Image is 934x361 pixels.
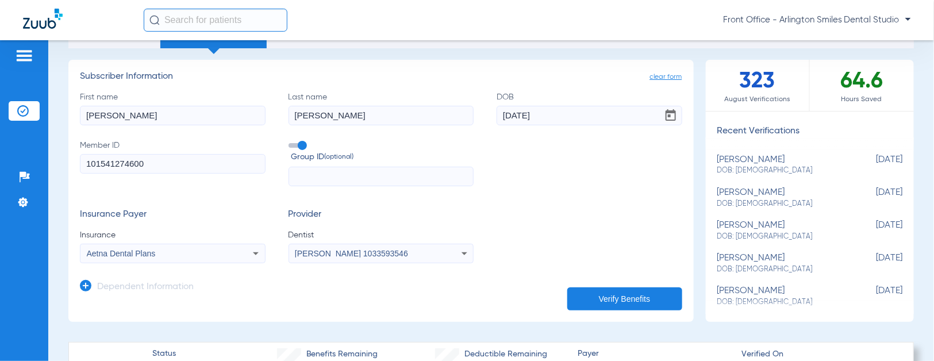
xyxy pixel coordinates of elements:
span: DOB: [DEMOGRAPHIC_DATA] [717,264,845,275]
iframe: Chat Widget [877,306,934,361]
label: First name [80,91,266,125]
div: 64.6 [810,60,914,111]
span: Benefits Remaining [306,348,378,360]
span: [DATE] [845,187,902,209]
span: Front Office - Arlington Smiles Dental Studio [723,14,911,26]
label: Member ID [80,140,266,187]
div: [PERSON_NAME] [717,187,845,209]
span: Status [152,348,176,360]
span: Hours Saved [810,94,914,105]
label: DOB [497,91,682,125]
div: 323 [706,60,810,111]
span: DOB: [DEMOGRAPHIC_DATA] [717,199,845,209]
span: DOB: [DEMOGRAPHIC_DATA] [717,297,845,308]
img: Zuub Logo [23,9,63,29]
button: Verify Benefits [567,287,682,310]
span: [DATE] [845,155,902,176]
span: [PERSON_NAME] 1033593546 [295,249,408,258]
input: First name [80,106,266,125]
h3: Recent Verifications [706,126,914,137]
small: (optional) [325,151,354,163]
span: Group ID [291,151,474,163]
input: Last name [289,106,474,125]
span: Insurance [80,229,266,241]
span: Deductible Remaining [464,348,547,360]
span: [DATE] [845,220,902,241]
span: Payer [578,348,732,360]
span: Verified On [741,348,895,360]
button: Open calendar [659,104,682,127]
span: [DATE] [845,253,902,274]
img: hamburger-icon [15,49,33,63]
input: DOBOpen calendar [497,106,682,125]
span: Dentist [289,229,474,241]
h3: Dependent Information [97,282,194,293]
h3: Insurance Payer [80,209,266,221]
span: August Verifications [706,94,809,105]
div: [PERSON_NAME] [717,286,845,307]
h3: Subscriber Information [80,71,682,83]
span: DOB: [DEMOGRAPHIC_DATA] [717,232,845,242]
label: Last name [289,91,474,125]
h3: Provider [289,209,474,221]
div: [PERSON_NAME] [717,220,845,241]
input: Member ID [80,154,266,174]
span: [DATE] [845,286,902,307]
span: DOB: [DEMOGRAPHIC_DATA] [717,166,845,176]
img: Search Icon [149,15,160,25]
input: Search for patients [144,9,287,32]
span: Aetna Dental Plans [87,249,156,258]
div: [PERSON_NAME] [717,253,845,274]
div: [PERSON_NAME] [717,155,845,176]
span: clear form [650,71,682,83]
